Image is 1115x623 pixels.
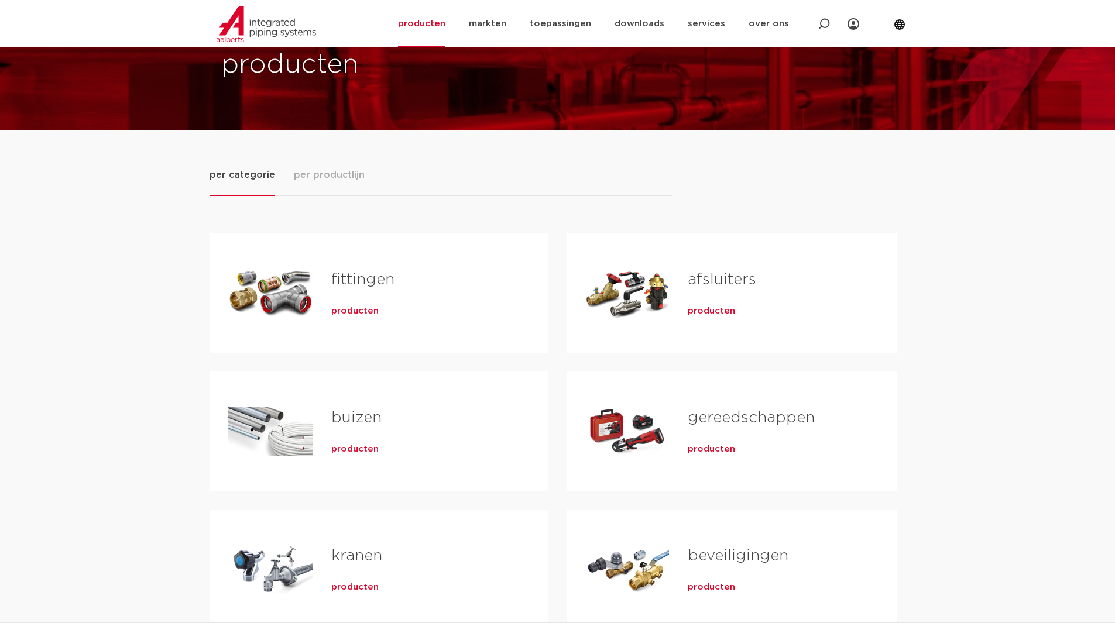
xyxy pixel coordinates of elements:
a: kranen [331,548,382,563]
a: producten [688,581,735,593]
a: afsluiters [688,272,756,287]
a: producten [331,305,379,317]
span: per categorie [210,168,275,182]
span: per productlijn [294,168,365,182]
a: fittingen [331,272,394,287]
a: beveiligingen [688,548,788,563]
a: producten [688,305,735,317]
a: gereedschappen [688,410,815,425]
a: producten [331,443,379,455]
a: producten [688,443,735,455]
h1: producten [221,46,552,84]
a: producten [331,581,379,593]
a: buizen [331,410,382,425]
